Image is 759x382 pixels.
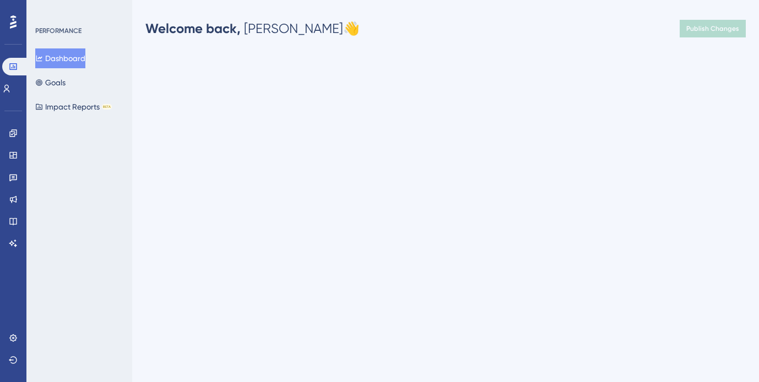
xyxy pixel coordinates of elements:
button: Impact ReportsBETA [35,97,112,117]
div: [PERSON_NAME] 👋 [145,20,360,37]
div: BETA [102,104,112,110]
div: PERFORMANCE [35,26,82,35]
button: Goals [35,73,66,92]
span: Welcome back, [145,20,241,36]
button: Dashboard [35,48,85,68]
button: Publish Changes [680,20,746,37]
span: Publish Changes [686,24,739,33]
